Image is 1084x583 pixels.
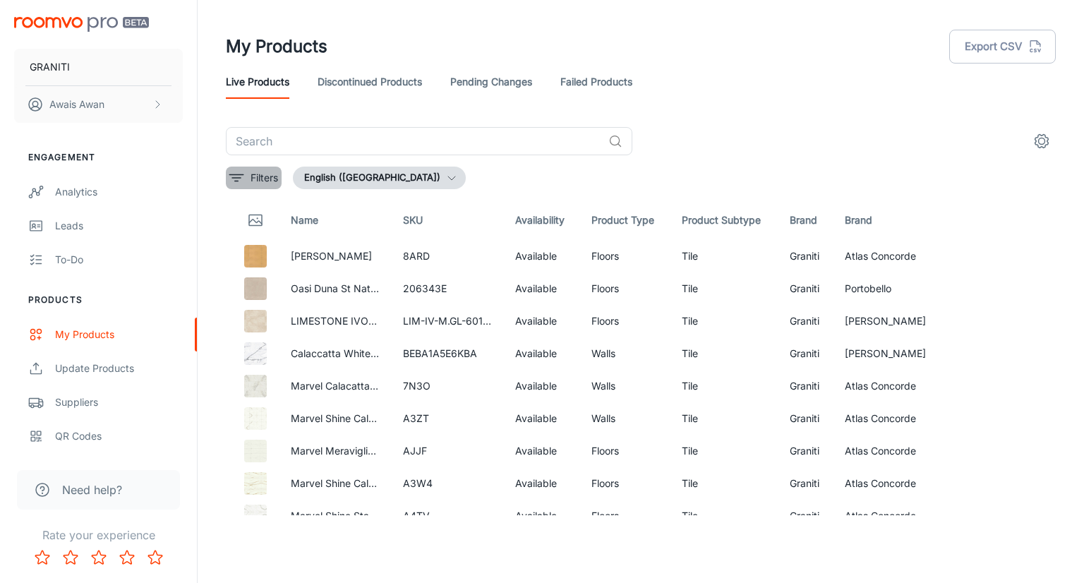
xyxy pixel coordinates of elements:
td: Tile [670,305,778,337]
td: Graniti [778,272,833,305]
button: Awais Awan [14,86,183,123]
td: Atlas Concorde [833,500,944,532]
th: Availability [504,200,580,240]
td: Graniti [778,402,833,435]
td: Floors [580,272,670,305]
div: QR Codes [55,428,183,444]
td: Tile [670,500,778,532]
td: A3ZT [392,402,504,435]
td: Graniti [778,370,833,402]
a: Failed Products [560,65,632,99]
p: Filters [251,170,278,186]
td: Atlas Concorde [833,402,944,435]
th: Product Type [580,200,670,240]
a: Marvel Meraviglia Calacatta Meraviglia [291,445,471,457]
button: filter [226,167,282,189]
a: Marvel Calacatta Extra [291,380,397,392]
span: Need help? [62,481,122,498]
td: A4TV [392,500,504,532]
a: [PERSON_NAME] [291,250,372,262]
svg: Thumbnail [247,212,264,229]
th: SKU [392,200,504,240]
th: Brand [833,200,944,240]
td: Walls [580,370,670,402]
td: Available [504,305,580,337]
td: Tile [670,240,778,272]
td: Available [504,240,580,272]
td: Floors [580,435,670,467]
div: My Products [55,327,183,342]
td: Graniti [778,240,833,272]
a: LIMESTONE IVORY [291,315,382,327]
td: Walls [580,337,670,370]
th: Product Subtype [670,200,778,240]
a: Live Products [226,65,289,99]
td: Portobello [833,272,944,305]
th: Brand [778,200,833,240]
td: Atlas Concorde [833,240,944,272]
td: Floors [580,240,670,272]
a: Calaccatta White Sintered Stone [291,347,442,359]
button: Rate 2 star [56,543,85,572]
a: Marvel Shine Statuario Supremo [291,510,440,522]
td: Floors [580,305,670,337]
td: 206343E [392,272,504,305]
button: Rate 1 star [28,543,56,572]
td: Graniti [778,337,833,370]
button: settings [1028,127,1056,155]
td: [PERSON_NAME] [833,337,944,370]
button: GRANITI [14,49,183,85]
td: Graniti [778,305,833,337]
td: Atlas Concorde [833,370,944,402]
td: Tile [670,435,778,467]
div: Analytics [55,184,183,200]
td: AJJF [392,435,504,467]
p: Rate your experience [11,527,186,543]
td: 7N3O [392,370,504,402]
td: Tile [670,467,778,500]
td: 8ARD [392,240,504,272]
button: English ([GEOGRAPHIC_DATA]) [293,167,466,189]
td: A3W4 [392,467,504,500]
div: To-do [55,252,183,268]
td: LIM-IV-M.GL-60120-1 [392,305,504,337]
td: Graniti [778,435,833,467]
td: Floors [580,500,670,532]
td: Tile [670,402,778,435]
button: Rate 4 star [113,543,141,572]
button: Rate 3 star [85,543,113,572]
button: Rate 5 star [141,543,169,572]
a: Marvel Shine Calacatta Imperiale [291,477,443,489]
td: Tile [670,272,778,305]
div: Suppliers [55,395,183,410]
button: Export CSV [949,30,1056,64]
td: Available [504,370,580,402]
th: Name [279,200,392,240]
a: Marvel Shine Calacatta Prestigio [291,412,441,424]
div: Update Products [55,361,183,376]
a: Oasi Duna St Natural Ret [291,282,406,294]
td: Available [504,467,580,500]
a: Discontinued Products [318,65,422,99]
input: Search [226,127,603,155]
td: Tile [670,337,778,370]
h1: My Products [226,34,327,59]
img: Roomvo PRO Beta [14,17,149,32]
p: GRANITI [30,59,70,75]
td: Atlas Concorde [833,435,944,467]
p: Awais Awan [49,97,104,112]
td: [PERSON_NAME] [833,305,944,337]
td: Tile [670,370,778,402]
td: BEBA1A5E6KBA [392,337,504,370]
td: Floors [580,467,670,500]
div: Leads [55,218,183,234]
td: Graniti [778,467,833,500]
a: Pending Changes [450,65,532,99]
td: Available [504,500,580,532]
td: Available [504,435,580,467]
td: Atlas Concorde [833,467,944,500]
td: Available [504,402,580,435]
td: Available [504,337,580,370]
td: Walls [580,402,670,435]
td: Available [504,272,580,305]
